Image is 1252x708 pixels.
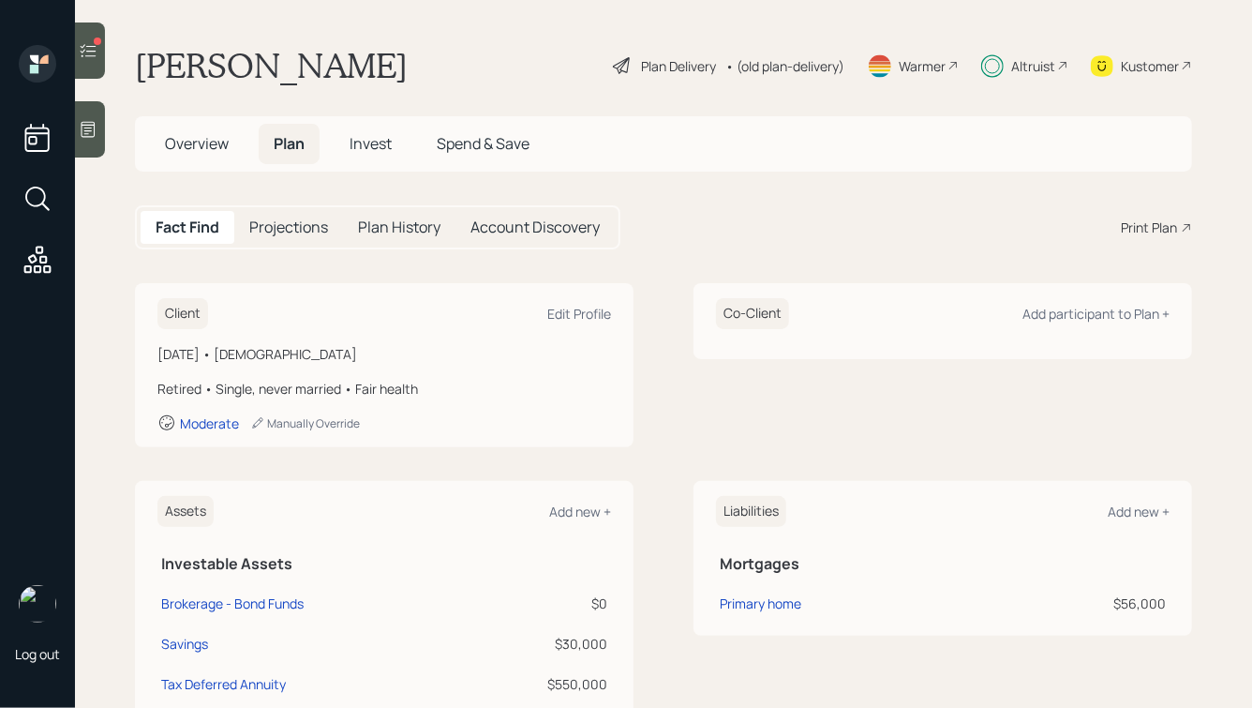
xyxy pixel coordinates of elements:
div: $56,000 [991,594,1166,613]
div: $550,000 [464,674,607,694]
div: [DATE] • [DEMOGRAPHIC_DATA] [157,344,611,364]
h6: Co-Client [716,298,789,329]
div: Add participant to Plan + [1022,305,1170,323]
h5: Mortgages [720,555,1166,573]
div: Retired • Single, never married • Fair health [157,379,611,399]
img: hunter_neumayer.jpg [19,585,56,623]
h5: Account Discovery [470,218,600,236]
span: Spend & Save [437,133,529,154]
h1: [PERSON_NAME] [135,45,408,86]
div: Manually Override [250,415,360,431]
div: Add new + [549,503,611,520]
div: Tax Deferred Annuity [161,674,286,694]
h6: Liabilities [716,496,786,527]
h6: Client [157,298,208,329]
div: $0 [464,594,607,613]
h5: Plan History [358,218,440,236]
div: Print Plan [1121,218,1177,237]
div: Add new + [1108,503,1170,520]
span: Plan [274,133,305,154]
div: Primary home [720,594,801,613]
h6: Assets [157,496,214,527]
div: Altruist [1011,56,1055,76]
div: Savings [161,634,208,654]
div: Log out [15,645,60,663]
span: Overview [165,133,229,154]
div: $30,000 [464,634,607,654]
h5: Projections [249,218,328,236]
div: Moderate [180,414,239,432]
div: • (old plan-delivery) [725,56,844,76]
div: Kustomer [1121,56,1179,76]
div: Brokerage - Bond Funds [161,594,304,613]
h5: Fact Find [156,218,219,236]
div: Edit Profile [547,305,611,323]
div: Plan Delivery [641,56,716,76]
span: Invest [350,133,392,154]
div: Warmer [899,56,946,76]
h5: Investable Assets [161,555,607,573]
